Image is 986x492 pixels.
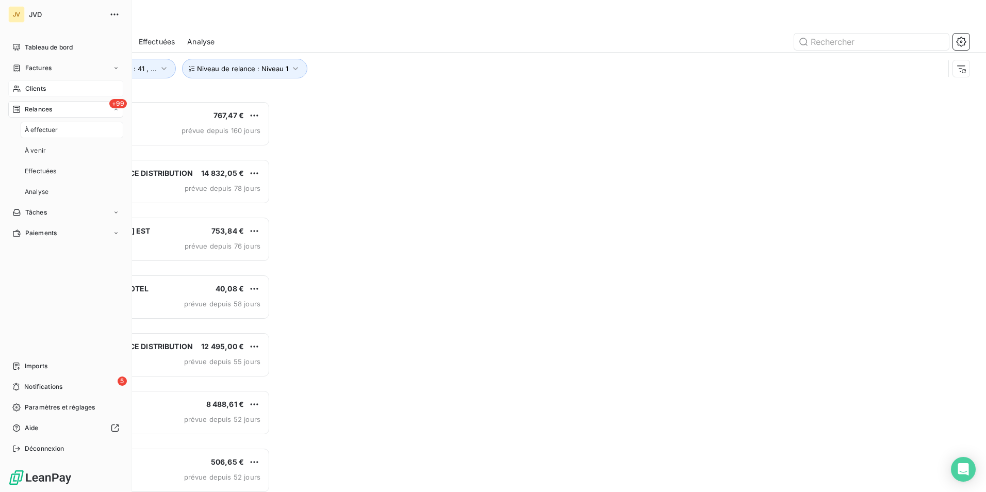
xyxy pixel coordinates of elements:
span: prévue depuis 55 jours [184,357,260,366]
span: Imports [25,362,47,371]
span: SONEPAR FRANCE DISTRIBUTION [73,342,193,351]
span: Tâches [25,208,47,217]
span: Effectuées [139,37,175,47]
span: prévue depuis 76 jours [185,242,260,250]
span: 753,84 € [211,226,244,235]
span: 8 488,61 € [206,400,244,408]
div: Open Intercom Messenger [951,457,976,482]
span: Niveau de relance : Niveau 1 [197,64,288,73]
span: Aide [25,423,39,433]
span: Clients [25,84,46,93]
span: 40,08 € [216,284,244,293]
span: +99 [109,99,127,108]
span: Effectuées [25,167,57,176]
span: prévue depuis 58 jours [184,300,260,308]
img: Logo LeanPay [8,469,72,486]
span: Paiements [25,228,57,238]
span: Tableau de bord [25,43,73,52]
span: 12 495,00 € [201,342,244,351]
span: 506,65 € [211,457,244,466]
span: Relances [25,105,52,114]
div: JV [8,6,25,23]
span: prévue depuis 52 jours [184,473,260,481]
span: 767,47 € [213,111,244,120]
span: À effectuer [25,125,58,135]
span: Déconnexion [25,444,64,453]
span: prévue depuis 160 jours [182,126,260,135]
span: Analyse [25,187,48,196]
span: prévue depuis 78 jours [185,184,260,192]
span: 14 832,05 € [201,169,244,177]
div: grid [50,101,270,492]
button: Niveau de relance : Niveau 1 [182,59,307,78]
span: prévue depuis 52 jours [184,415,260,423]
span: 5 [118,376,127,386]
span: Factures [25,63,52,73]
input: Rechercher [794,34,949,50]
span: Analyse [187,37,215,47]
span: Paramètres et réglages [25,403,95,412]
span: SONEPAR FRANCE DISTRIBUTION [73,169,193,177]
span: Notifications [24,382,62,391]
a: Aide [8,420,123,436]
span: À venir [25,146,46,155]
span: JVD [29,10,103,19]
